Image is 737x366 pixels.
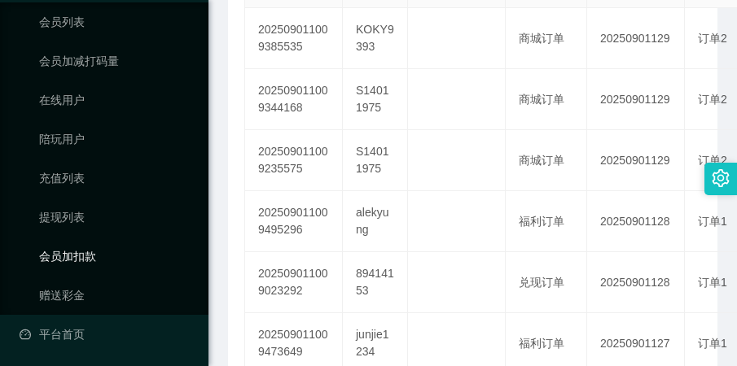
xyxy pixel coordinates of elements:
a: 充值列表 [39,162,195,194]
td: S14011975 [343,69,408,130]
td: 20250901129 [587,8,685,69]
td: 202509011009344168 [245,69,343,130]
td: S14011975 [343,130,408,191]
span: 订单1 [698,276,727,289]
i: 图标: setting [712,169,730,187]
a: 会员加扣款 [39,240,195,272]
td: 202509011009495296 [245,191,343,252]
td: 89414153 [343,252,408,313]
a: 陪玩用户 [39,123,195,155]
td: 202509011009235575 [245,130,343,191]
a: 赠送彩金 [39,279,195,312]
td: 商城订单 [506,8,587,69]
a: 会员列表 [39,6,195,38]
span: 订单1 [698,337,727,350]
td: 商城订单 [506,130,587,191]
td: 商城订单 [506,69,587,130]
span: 订单2 [698,154,727,167]
span: 订单2 [698,93,727,106]
a: 提现列表 [39,201,195,233]
td: 202509011009023292 [245,252,343,313]
td: KOKY9393 [343,8,408,69]
a: 会员加减打码量 [39,45,195,77]
td: 20250901129 [587,130,685,191]
span: 订单1 [698,215,727,228]
td: alekyung [343,191,408,252]
a: 在线用户 [39,84,195,116]
span: 订单2 [698,32,727,45]
td: 202509011009385535 [245,8,343,69]
td: 20250901128 [587,191,685,252]
td: 20250901129 [587,69,685,130]
td: 兑现订单 [506,252,587,313]
td: 20250901128 [587,252,685,313]
a: 图标: dashboard平台首页 [20,318,195,351]
td: 福利订单 [506,191,587,252]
